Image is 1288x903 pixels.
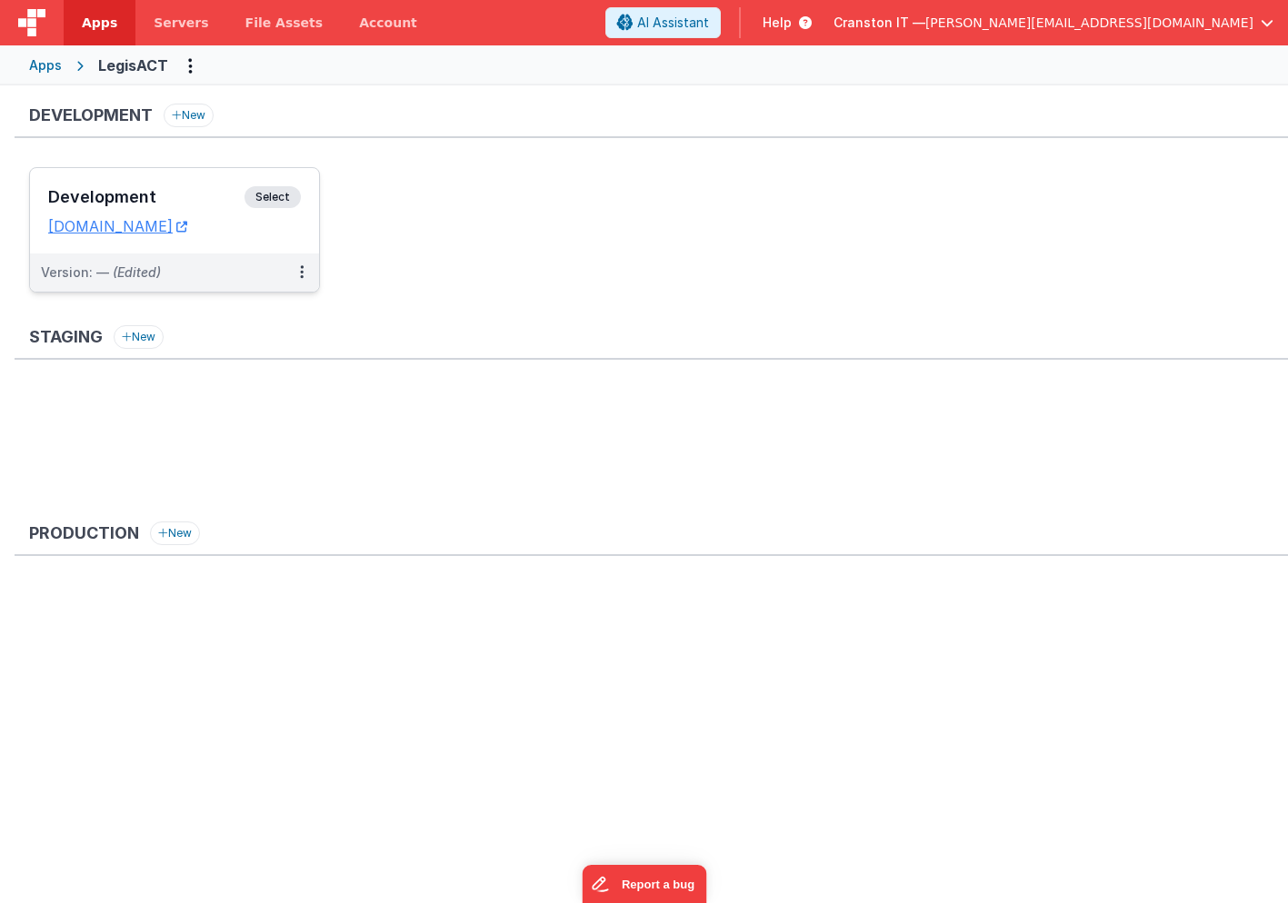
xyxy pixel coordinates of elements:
[29,106,153,124] h3: Development
[48,188,245,206] h3: Development
[114,325,164,349] button: New
[637,14,709,32] span: AI Assistant
[245,186,301,208] span: Select
[82,14,117,32] span: Apps
[48,217,187,235] a: [DOMAIN_NAME]
[29,328,103,346] h3: Staging
[763,14,792,32] span: Help
[245,14,324,32] span: File Assets
[98,55,168,76] div: LegisACT
[154,14,208,32] span: Servers
[41,263,161,282] div: Version: —
[113,264,161,280] span: (Edited)
[29,524,139,542] h3: Production
[150,521,200,545] button: New
[834,14,925,32] span: Cranston IT —
[164,104,214,127] button: New
[29,56,62,74] div: Apps
[582,865,706,903] iframe: Marker.io feedback button
[925,14,1253,32] span: [PERSON_NAME][EMAIL_ADDRESS][DOMAIN_NAME]
[175,51,205,80] button: Options
[834,14,1273,32] button: Cranston IT — [PERSON_NAME][EMAIL_ADDRESS][DOMAIN_NAME]
[605,7,721,38] button: AI Assistant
